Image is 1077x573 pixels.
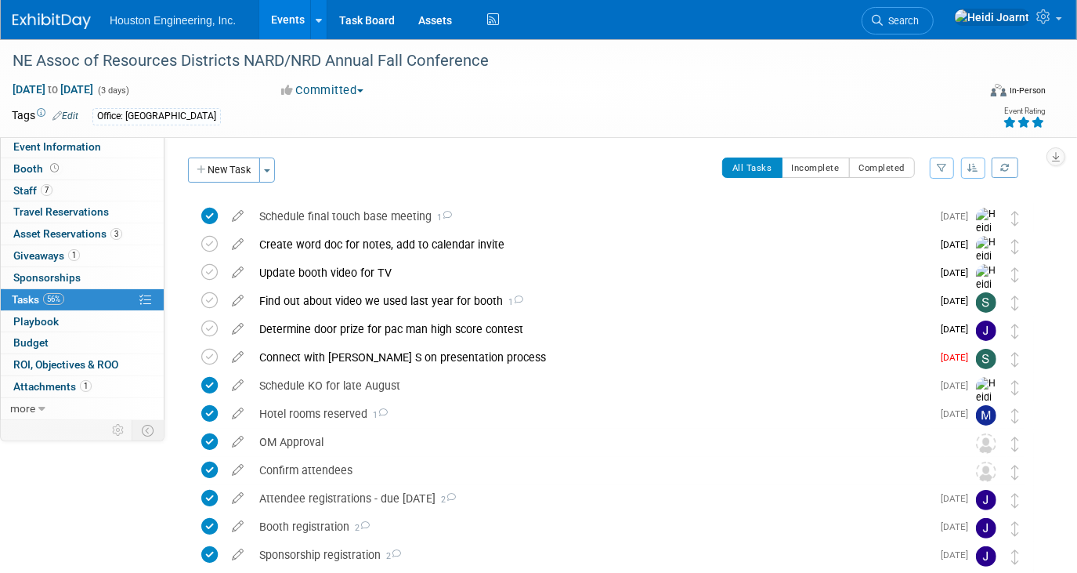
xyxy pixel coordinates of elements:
[13,249,80,262] span: Giveaways
[941,380,976,391] span: [DATE]
[1,376,164,397] a: Attachments1
[976,490,996,510] img: Jessica Lambrecht
[13,184,52,197] span: Staff
[1,201,164,223] a: Travel Reservations
[80,380,92,392] span: 1
[13,271,81,284] span: Sponsorships
[43,293,64,305] span: 56%
[1011,521,1019,536] i: Move task
[1009,85,1046,96] div: In-Person
[1011,267,1019,282] i: Move task
[941,493,976,504] span: [DATE]
[47,162,62,174] span: Booth not reserved yet
[849,158,916,178] button: Completed
[976,518,996,539] img: Jessica Lambrecht
[13,315,59,328] span: Playbook
[13,358,118,371] span: ROI, Objectives & ROO
[13,13,91,29] img: ExhibitDay
[1,136,164,158] a: Event Information
[224,322,251,336] a: edit
[941,549,976,560] span: [DATE]
[132,420,164,441] td: Toggle Event Tabs
[941,408,976,419] span: [DATE]
[12,293,64,306] span: Tasks
[251,457,945,484] div: Confirm attendees
[1,311,164,332] a: Playbook
[12,107,78,125] td: Tags
[976,433,996,454] img: Unassigned
[976,208,999,263] img: Heidi Joarnt
[1011,408,1019,423] i: Move task
[1,354,164,375] a: ROI, Objectives & ROO
[251,513,931,540] div: Booth registration
[1011,380,1019,395] i: Move task
[976,321,996,341] img: Jessica Lambrecht
[782,158,850,178] button: Incomplete
[941,239,976,250] span: [DATE]
[1011,211,1019,226] i: Move task
[432,212,452,223] span: 1
[110,228,122,240] span: 3
[10,402,35,415] span: more
[224,548,251,562] a: edit
[13,205,109,218] span: Travel Reservations
[1,180,164,201] a: Staff7
[976,462,996,482] img: Unassigned
[251,344,931,371] div: Connect with [PERSON_NAME] S on presentation process
[251,401,931,427] div: Hotel rooms reserved
[1011,437,1019,452] i: Move task
[1,245,164,267] a: Giveaways1
[13,227,122,240] span: Asset Reservations
[224,209,251,223] a: edit
[941,211,976,222] span: [DATE]
[251,316,931,343] div: Determine door prize for pac man high score contest
[976,405,996,426] img: Megan Spence
[188,158,260,183] button: New Task
[976,292,996,313] img: Sara Mechtenberg
[941,521,976,532] span: [DATE]
[224,350,251,364] a: edit
[224,238,251,252] a: edit
[1,223,164,245] a: Asset Reservations3
[1,398,164,419] a: more
[224,379,251,393] a: edit
[976,546,996,567] img: Jessica Lambrecht
[1,158,164,180] a: Booth
[92,108,221,125] div: Office: [GEOGRAPHIC_DATA]
[251,288,931,314] div: Find out about video we used last year for booth
[976,377,999,433] img: Heidi Joarnt
[367,410,388,420] span: 1
[1011,352,1019,367] i: Move task
[862,7,934,34] a: Search
[224,407,251,421] a: edit
[224,491,251,506] a: edit
[12,82,94,96] span: [DATE] [DATE]
[954,9,1030,26] img: Heidi Joarnt
[251,259,931,286] div: Update booth video for TV
[68,249,80,261] span: 1
[13,380,92,393] span: Attachments
[96,85,129,96] span: (3 days)
[224,294,251,308] a: edit
[251,231,931,258] div: Create word doc for notes, add to calendar invite
[381,551,401,561] span: 2
[1011,296,1019,310] i: Move task
[110,14,236,27] span: Houston Engineering, Inc.
[251,372,931,399] div: Schedule KO for late August
[45,83,60,96] span: to
[251,485,931,512] div: Attendee registrations - due [DATE]
[976,264,999,320] img: Heidi Joarnt
[224,266,251,280] a: edit
[1011,465,1019,480] i: Move task
[105,420,132,441] td: Personalize Event Tab Strip
[224,435,251,449] a: edit
[941,296,976,306] span: [DATE]
[1,267,164,288] a: Sponsorships
[976,349,996,369] img: Sara Mechtenberg
[1011,239,1019,254] i: Move task
[991,84,1007,96] img: Format-Inperson.png
[1011,549,1019,564] i: Move task
[1011,493,1019,508] i: Move task
[503,297,523,307] span: 1
[224,463,251,477] a: edit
